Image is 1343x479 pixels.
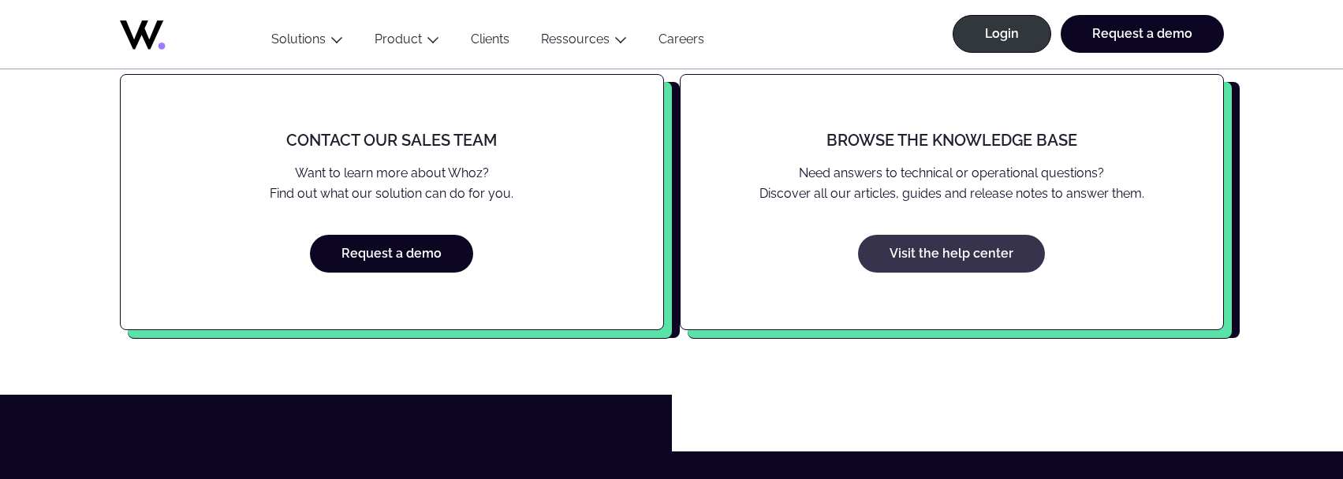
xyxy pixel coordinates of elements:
[541,32,610,46] a: Ressources
[1061,15,1224,53] a: Request a demo
[256,32,359,53] button: Solutions
[525,32,643,53] button: Ressources
[712,163,1192,203] p: Need answers to technical or operational questions? Discover all our articles, guides and release...
[152,163,632,203] p: Want to learn more about Whoz? Find out what our solution can do for you.
[953,15,1051,53] a: Login
[1239,375,1321,457] iframe: Chatbot
[359,32,455,53] button: Product
[455,32,525,53] a: Clients
[310,235,473,273] a: Request a demo
[375,32,422,46] a: Product
[712,132,1192,149] h2: BROWSE The Knowledge Base
[152,132,632,149] h2: Contact our sales team
[858,235,1045,273] a: Visit the help center
[643,32,720,53] a: Careers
